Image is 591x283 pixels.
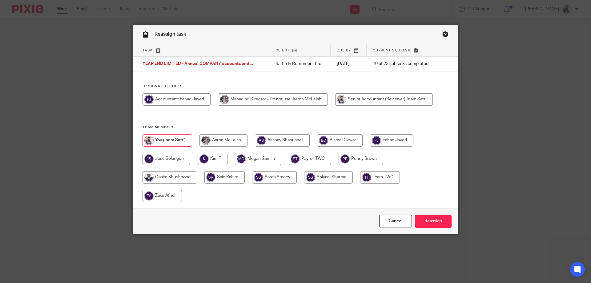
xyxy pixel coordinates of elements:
[155,32,186,37] span: Reassign task
[442,31,448,39] a: Close this dialog window
[415,215,452,228] input: Reassign
[143,84,448,89] h4: Designated Roles
[275,49,290,52] span: Client
[143,62,253,66] span: YEAR END LIMITED - Annual COMPANY accounts and ...
[367,57,438,71] td: 10 of 23 subtasks completed
[379,215,412,228] a: Close this dialog window
[373,49,411,52] span: Current subtask
[143,125,448,130] h4: Team members
[275,61,324,67] p: Rattle In Retirement Ltd
[337,61,360,67] p: [DATE]
[337,49,351,52] span: Due by
[143,49,153,52] span: Task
